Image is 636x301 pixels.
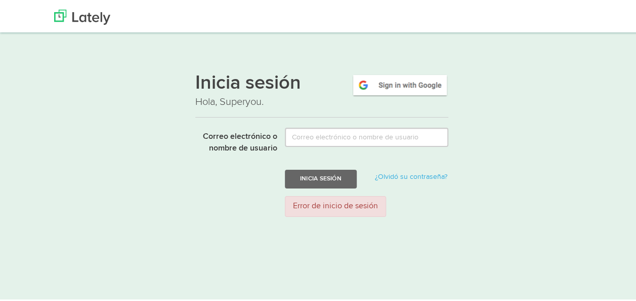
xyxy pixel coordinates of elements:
[195,72,301,91] font: Inicia sesión
[285,126,448,145] input: Correo electrónico o nombre de usuario
[375,171,447,178] a: ¿Olvidó su contraseña?
[352,71,448,95] img: google-signin.png
[195,93,448,107] p: Hola, Superyou.
[54,8,110,23] img: Últimamente
[188,126,277,153] label: Correo electrónico o nombre de usuario
[285,168,357,186] button: Inicia sesión
[285,194,386,215] div: Error de inicio de sesión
